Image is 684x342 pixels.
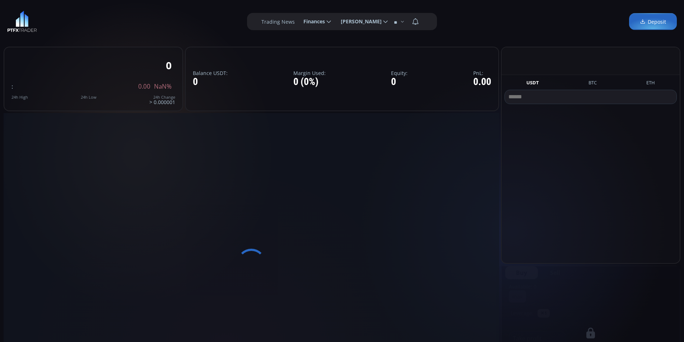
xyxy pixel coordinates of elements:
span: : [11,82,13,90]
div: 24h Low [81,95,97,99]
button: USDT [524,79,542,88]
span: [PERSON_NAME] [336,14,382,29]
div: 0 [391,76,408,88]
div: 0 [166,60,172,71]
span: Deposit [640,18,666,25]
div: 0.00 [473,76,491,88]
img: LOGO [7,11,37,32]
button: ETH [643,79,658,88]
div: 0 (0%) [293,76,326,88]
label: Balance USDT: [193,70,228,76]
div: > 0.000001 [149,95,175,105]
label: Equity: [391,70,408,76]
div: 0 [193,76,228,88]
span: NaN% [154,83,172,90]
div: 24h High [11,95,28,99]
span: 0.00 [138,83,150,90]
div: 24h Change [149,95,175,99]
button: BTC [586,79,600,88]
label: Margin Used: [293,70,326,76]
span: Finances [298,14,325,29]
label: Trading News [261,18,295,25]
label: PnL: [473,70,491,76]
a: Deposit [629,13,677,30]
